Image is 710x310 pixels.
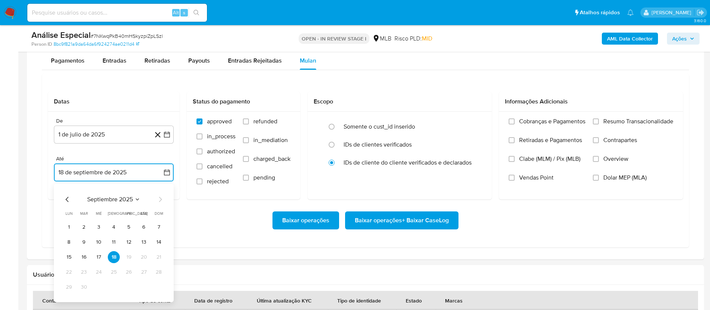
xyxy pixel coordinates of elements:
[31,41,52,48] b: Person ID
[602,33,658,45] button: AML Data Collector
[607,33,653,45] b: AML Data Collector
[652,9,694,16] p: vinicius.santiago@mercadolivre.com
[31,29,91,41] b: Análise Especial
[183,9,185,16] span: s
[580,9,620,16] span: Atalhos rápidos
[697,9,704,16] a: Sair
[189,7,204,18] button: search-icon
[299,33,369,44] p: OPEN - IN REVIEW STAGE I
[54,41,139,48] a: 8bc9f821a9da64da6f924274ae0211d4
[33,271,698,279] h2: Usuários Associados
[394,34,432,43] span: Risco PLD:
[694,18,706,24] span: 3.160.0
[372,34,391,43] div: MLB
[667,33,700,45] button: Ações
[627,9,634,16] a: Notificações
[672,33,687,45] span: Ações
[27,8,207,18] input: Pesquise usuários ou casos...
[173,9,179,16] span: Alt
[91,32,163,40] span: # 7NKwqPkB40mHSkyzpiZpLSzl
[422,34,432,43] span: MID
